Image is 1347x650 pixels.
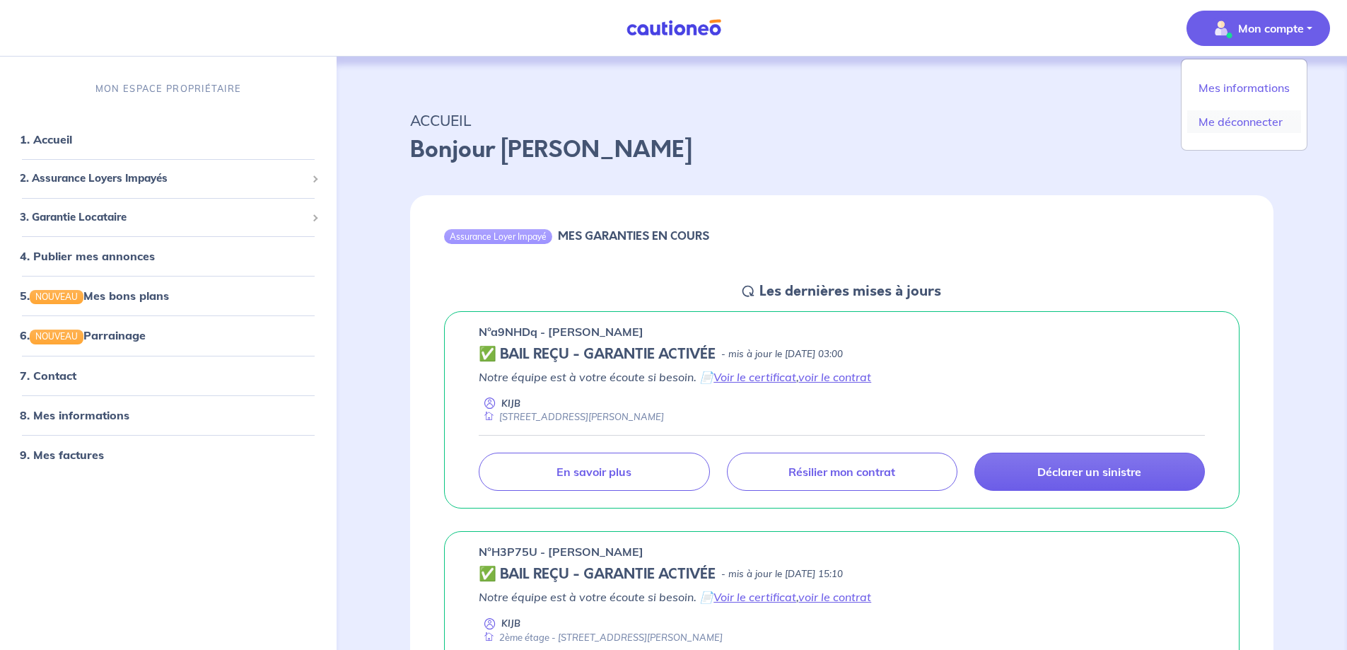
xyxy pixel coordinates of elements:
[6,400,331,429] div: 8. Mes informations
[20,170,306,187] span: 2. Assurance Loyers Impayés
[20,209,306,226] span: 3. Garantie Locataire
[1187,110,1301,133] a: Me déconnecter
[479,323,643,340] p: n°a9NHDq - [PERSON_NAME]
[410,108,1273,133] p: ACCUEIL
[558,229,709,243] h6: MES GARANTIES EN COURS
[479,543,643,560] p: n°H3P75U - [PERSON_NAME]
[6,125,331,153] div: 1. Accueil
[798,370,871,384] a: voir le contrat
[479,566,716,583] h5: ✅ BAIL REÇU - GARANTIE ACTIVÉE
[6,165,331,192] div: 2. Assurance Loyers Impayés
[1187,76,1301,99] a: Mes informations
[20,328,146,342] a: 6.NOUVEAUParrainage
[727,453,957,491] a: Résilier mon contrat
[444,229,552,243] div: Assurance Loyer Impayé
[6,361,331,389] div: 7. Contact
[1210,17,1232,40] img: illu_account_valid_menu.svg
[479,453,709,491] a: En savoir plus
[556,465,631,479] p: En savoir plus
[1181,59,1307,151] div: illu_account_valid_menu.svgMon compte
[410,133,1273,167] p: Bonjour [PERSON_NAME]
[479,346,716,363] h5: ✅ BAIL REÇU - GARANTIE ACTIVÉE
[501,617,520,630] p: KIJB
[1186,11,1330,46] button: illu_account_valid_menu.svgMon compte
[721,567,843,581] p: - mis à jour le [DATE] 15:10
[6,321,331,349] div: 6.NOUVEAUParrainage
[788,465,895,479] p: Résilier mon contrat
[479,631,723,644] div: 2ème étage - [STREET_ADDRESS][PERSON_NAME]
[713,370,796,384] a: Voir le certificat
[20,407,129,422] a: 8. Mes informations
[20,289,169,303] a: 5.NOUVEAUMes bons plans
[6,282,331,310] div: 5.NOUVEAUMes bons plans
[1238,20,1304,37] p: Mon compte
[798,590,871,604] a: voir le contrat
[6,242,331,270] div: 4. Publier mes annonces
[713,590,796,604] a: Voir le certificat
[95,82,241,95] p: MON ESPACE PROPRIÉTAIRE
[501,397,520,410] p: KIJB
[974,453,1205,491] a: Déclarer un sinistre
[6,204,331,231] div: 3. Garantie Locataire
[759,283,941,300] h5: Les dernières mises à jours
[479,588,1205,605] p: Notre équipe est à votre écoute si besoin. 📄 ,
[20,249,155,263] a: 4. Publier mes annonces
[479,566,1205,583] div: state: CONTRACT-VALIDATED, Context: MORE-THAN-6-MONTHS,MAYBE-CERTIFICATE,ALONE,LESSOR-DOCUMENTS
[20,368,76,382] a: 7. Contact
[6,440,331,468] div: 9. Mes factures
[479,368,1205,385] p: Notre équipe est à votre écoute si besoin. 📄 ,
[621,19,727,37] img: Cautioneo
[20,447,104,461] a: 9. Mes factures
[479,410,664,424] div: [STREET_ADDRESS][PERSON_NAME]
[20,132,72,146] a: 1. Accueil
[721,347,843,361] p: - mis à jour le [DATE] 03:00
[479,346,1205,363] div: state: CONTRACT-VALIDATED, Context: NEW,CHOOSE-CERTIFICATE,ALONE,LESSOR-DOCUMENTS
[1037,465,1141,479] p: Déclarer un sinistre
